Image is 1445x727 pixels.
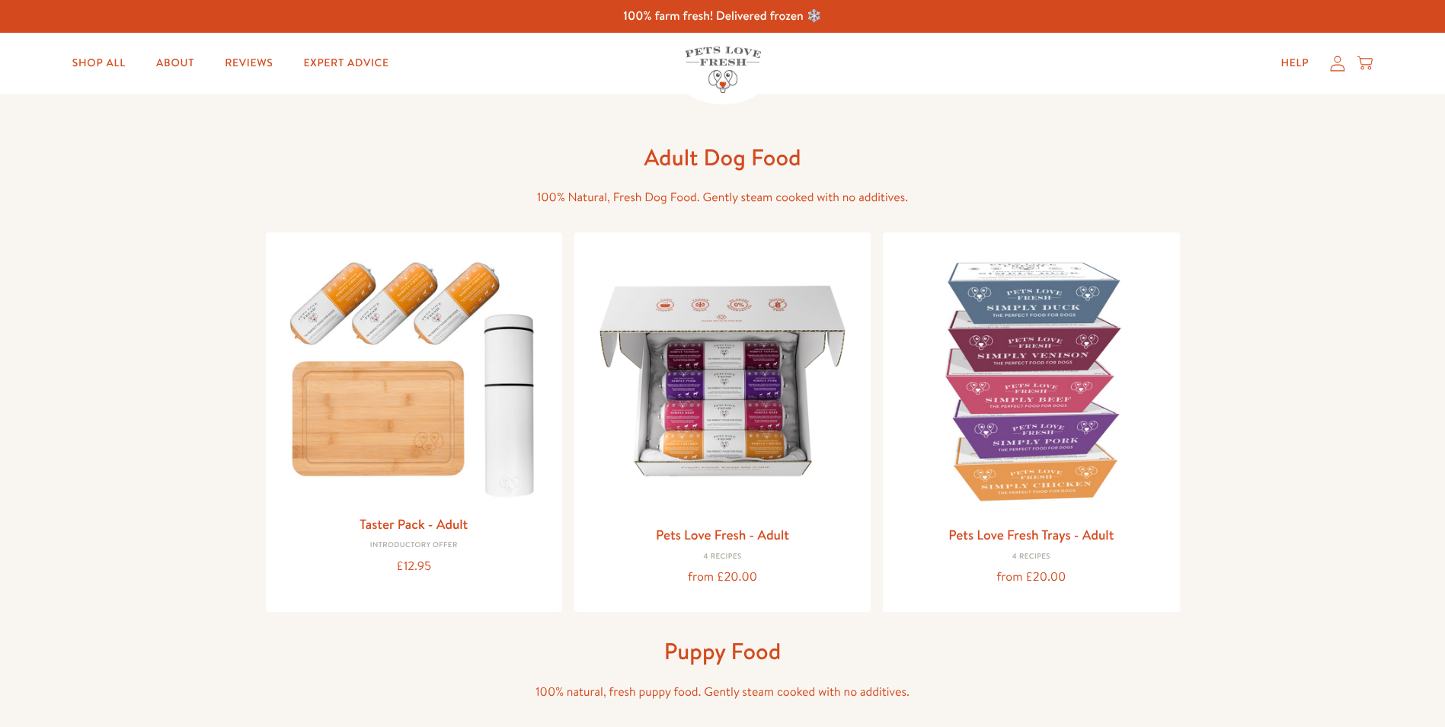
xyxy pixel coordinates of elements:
div: Introductory Offer [278,541,550,550]
span: 100% Natural, Fresh Dog Food. Gently steam cooked with no additives. [537,189,908,206]
a: Reviews [213,48,285,78]
a: About [144,48,206,78]
a: Expert Advice [292,48,401,78]
img: Pets Love Fresh Trays - Adult [895,245,1167,517]
span: 100% natural, fresh puppy food. Gently steam cooked with no additives. [535,684,910,700]
h1: Puppy Food [479,636,967,666]
img: Taster Pack - Adult [278,245,550,506]
a: Taster Pack - Adult [360,514,468,533]
a: Pets Love Fresh Trays - Adult [948,525,1114,544]
a: Help [1268,48,1321,78]
div: 4 Recipes [587,552,858,562]
a: Pets Love Fresh - Adult [656,525,789,544]
img: Pets Love Fresh - Adult [587,245,858,517]
div: 4 Recipes [895,552,1167,562]
a: Shop All [60,48,138,78]
div: from £20.00 [895,567,1167,588]
div: from £20.00 [587,567,858,588]
h1: Adult Dog Food [479,143,967,172]
div: £12.95 [278,556,550,577]
img: Pets Love Fresh [685,46,761,93]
